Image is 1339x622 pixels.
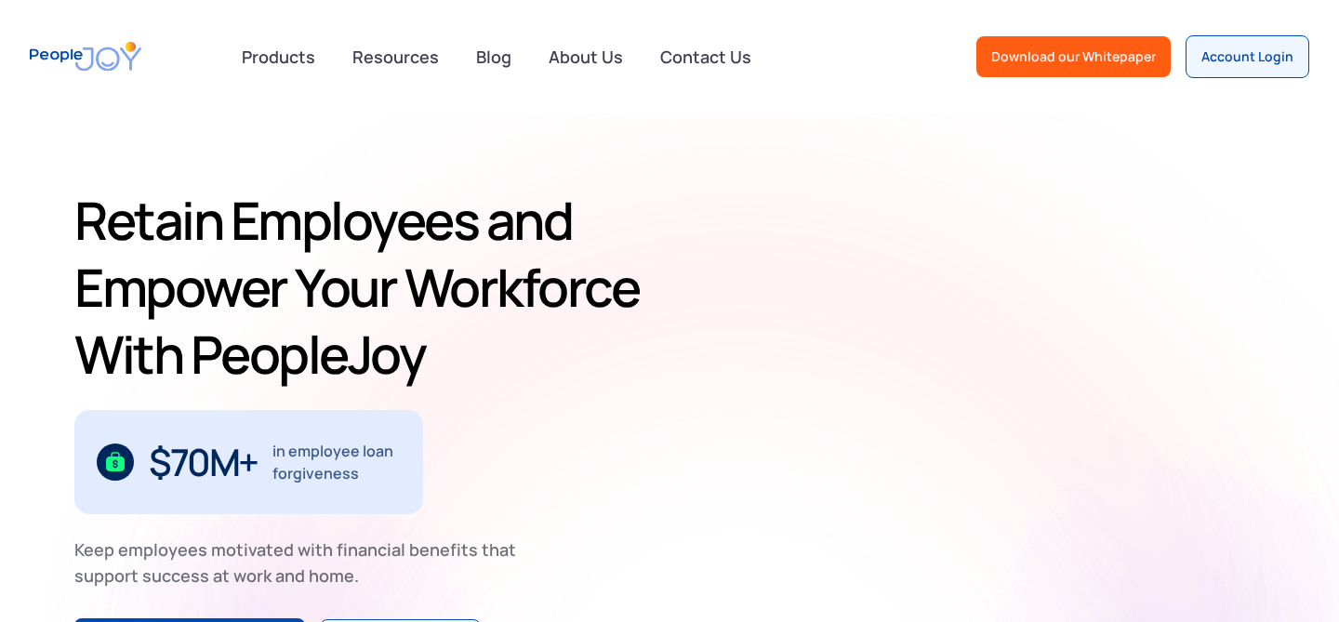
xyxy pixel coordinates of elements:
[30,30,141,83] a: home
[272,440,402,484] div: in employee loan forgiveness
[231,38,326,75] div: Products
[1186,35,1309,78] a: Account Login
[149,447,258,477] div: $70M+
[991,47,1156,66] div: Download our Whitepaper
[74,536,532,589] div: Keep employees motivated with financial benefits that support success at work and home.
[341,36,450,77] a: Resources
[465,36,523,77] a: Blog
[74,410,423,514] div: 1 / 3
[74,187,662,388] h1: Retain Employees and Empower Your Workforce With PeopleJoy
[1201,47,1293,66] div: Account Login
[537,36,634,77] a: About Us
[976,36,1171,77] a: Download our Whitepaper
[649,36,762,77] a: Contact Us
